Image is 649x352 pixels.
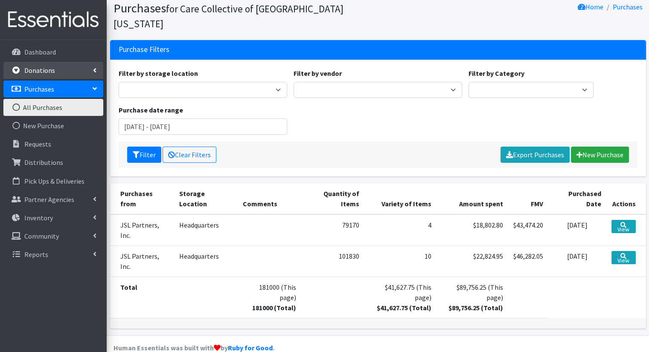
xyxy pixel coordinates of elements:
label: Filter by vendor [294,68,342,78]
td: [DATE] [548,246,606,277]
a: Inventory [3,209,103,226]
label: Purchase date range [119,105,183,115]
a: Requests [3,136,103,153]
th: Comments [238,183,301,214]
small: for Care Collective of [GEOGRAPHIC_DATA][US_STATE] [114,3,343,30]
td: $41,627.75 (This page) [364,277,436,318]
input: January 1, 2011 - December 31, 2011 [119,118,287,135]
td: JSL Partners, Inc. [110,246,174,277]
td: 79170 [301,214,364,246]
a: Donations [3,62,103,79]
img: HumanEssentials [3,6,103,34]
p: Requests [24,140,51,148]
a: Clear Filters [163,147,216,163]
td: 101830 [301,246,364,277]
a: All Purchases [3,99,103,116]
th: Storage Location [174,183,238,214]
th: Purchases from [110,183,174,214]
a: Distributions [3,154,103,171]
td: $43,474.20 [508,214,548,246]
a: Pick Ups & Deliveries [3,173,103,190]
p: Pick Ups & Deliveries [24,177,84,185]
th: FMV [508,183,548,214]
th: Amount spent [437,183,508,214]
td: [DATE] [548,214,606,246]
th: Quantity of Items [301,183,364,214]
p: Partner Agencies [24,195,74,204]
th: Variety of Items [364,183,436,214]
td: Headquarters [174,214,238,246]
p: Donations [24,66,55,75]
strong: Total [120,283,137,291]
td: $89,756.25 (This page) [437,277,508,318]
h3: Purchase Filters [119,45,169,54]
a: Purchases [613,3,643,11]
p: Dashboard [24,48,56,56]
strong: $41,627.75 (Total) [377,303,431,312]
td: JSL Partners, Inc. [110,214,174,246]
a: Home [578,3,603,11]
a: New Purchase [571,147,629,163]
th: Actions [606,183,646,214]
label: Filter by storage location [119,68,198,78]
p: Community [24,232,59,240]
p: Reports [24,250,48,259]
td: 181000 (This page) [238,277,301,318]
p: Inventory [24,214,53,222]
a: New Purchase [3,117,103,134]
td: $22,824.95 [437,246,508,277]
td: $18,802.80 [437,214,508,246]
p: Distributions [24,158,63,167]
a: View [611,251,636,264]
a: Reports [3,246,103,263]
strong: $89,756.25 (Total) [448,303,503,312]
td: $46,282.05 [508,246,548,277]
td: 4 [364,214,436,246]
label: Filter by Category [469,68,524,78]
a: Community [3,228,103,245]
a: Purchases [3,81,103,98]
p: Purchases [24,85,54,93]
td: 10 [364,246,436,277]
h1: Purchases [114,1,375,30]
th: Purchased Date [548,183,606,214]
button: Filter [127,147,161,163]
a: Export Purchases [501,147,570,163]
a: Partner Agencies [3,191,103,208]
a: View [611,220,636,233]
a: Dashboard [3,43,103,61]
a: Ruby for Good [228,343,273,352]
td: Headquarters [174,246,238,277]
strong: Human Essentials was built with by . [114,343,274,352]
strong: 181000 (Total) [252,303,296,312]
